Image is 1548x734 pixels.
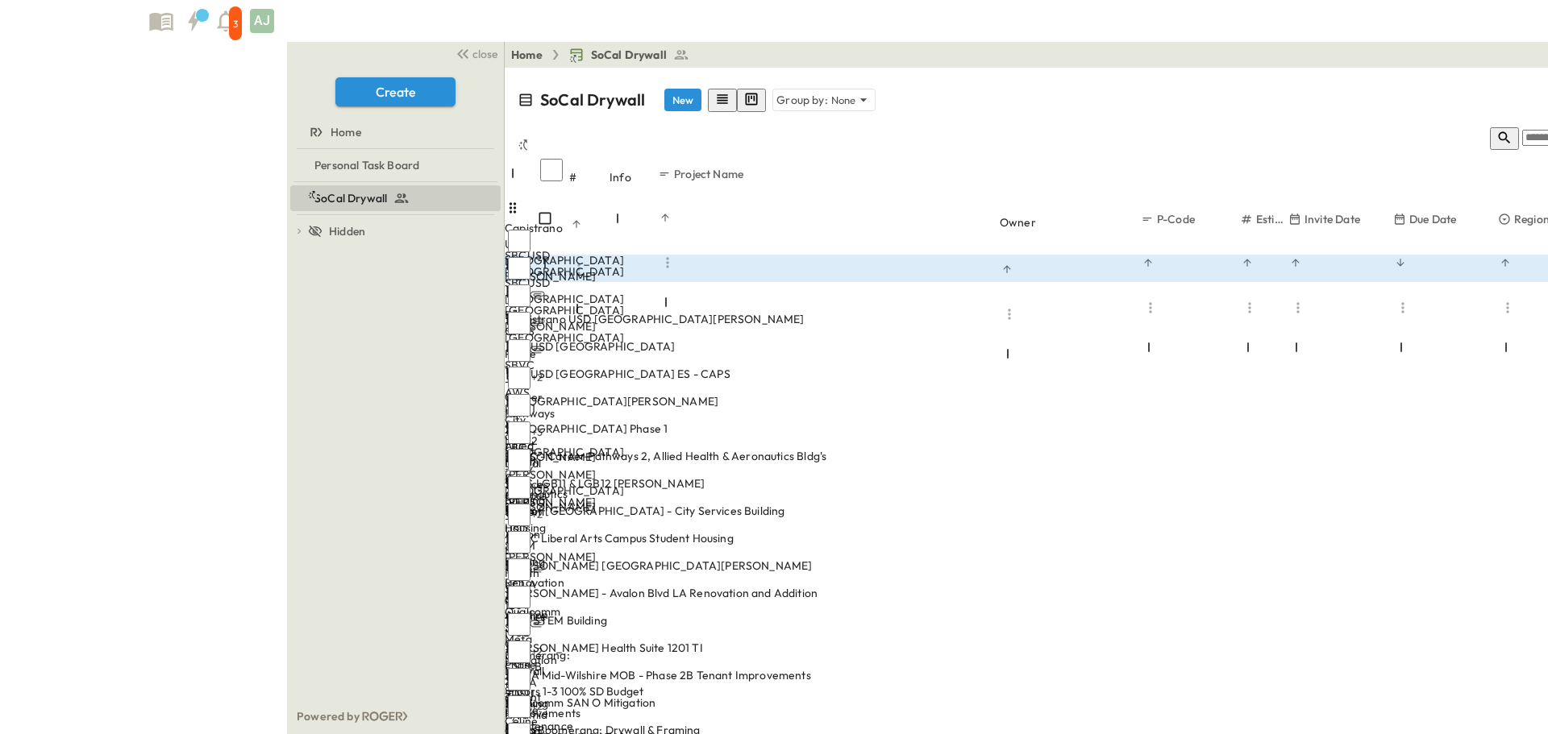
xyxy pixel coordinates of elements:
[331,124,361,140] span: Home
[508,695,531,718] input: Select row
[508,449,531,471] input: Select row
[508,421,668,437] span: [GEOGRAPHIC_DATA] Phase 1
[610,155,658,200] div: Info
[508,257,531,280] input: Select row
[250,9,274,33] div: AJ
[508,530,734,546] span: LBCC Liberal Arts Campus Student Housing
[287,699,504,734] div: Powered by
[508,641,531,663] input: Select row
[335,77,456,106] button: Create
[472,46,497,62] span: close
[569,155,610,200] div: #
[831,92,856,108] p: None
[505,467,537,515] div: [PERSON_NAME] [GEOGRAPHIC_DATA][PERSON_NAME]
[508,585,818,601] span: [PERSON_NAME] - Avalon Blvd LA Renovation and Addition
[708,89,737,112] button: row view
[505,494,537,623] div: [PERSON_NAME] - Avalon Blvd LA Renovation and Addition
[508,612,607,628] span: USD STEM Building
[508,695,655,711] span: Qualcomm SAN O Mitigation
[508,476,531,499] input: Select row
[540,89,645,111] p: SoCal Drywall
[591,47,667,63] span: SoCal Drywall
[674,166,743,182] p: Project Name
[329,223,365,239] span: Hidden
[290,185,501,211] div: test
[290,152,501,178] div: test
[508,504,531,526] input: Select row
[508,311,805,327] span: Capistrano USD [GEOGRAPHIC_DATA][PERSON_NAME]
[505,247,537,280] div: SBCUSD [GEOGRAPHIC_DATA]
[508,613,531,636] input: Select row
[508,667,843,699] span: UCLA Mid-Wilshire MOB - Phase 2B Tenant Improvements Floors 1-3 100% SD Budget
[508,558,812,574] span: [PERSON_NAME] [GEOGRAPHIC_DATA][PERSON_NAME]
[508,668,531,690] input: Select row
[233,18,238,31] p: 3
[540,159,563,181] input: Select all rows
[505,603,537,668] div: Qualcomm SAN O Mitigation
[508,503,785,519] span: City of [GEOGRAPHIC_DATA] - City Services Building
[508,393,718,409] span: [GEOGRAPHIC_DATA][PERSON_NAME]
[508,558,531,581] input: Select row
[508,366,730,382] span: SBCUSD [GEOGRAPHIC_DATA] ES - CAPS
[19,4,144,38] img: 6c363589ada0b36f064d841b69d3a419a338230e66bb0a533688fa5cc3e9e735.png
[508,312,531,334] input: Select row
[508,640,703,656] span: [PERSON_NAME] Health Suite 1201 TI
[505,549,537,629] div: [PERSON_NAME] Health Suite 1201 TI
[508,475,705,491] span: AWS LGB11 & LGB12 [PERSON_NAME]
[505,275,537,339] div: SBCUSD [GEOGRAPHIC_DATA] ES - CAPS
[508,531,531,554] input: Select row
[508,230,531,252] input: Select row
[508,421,531,444] input: Select row
[737,89,766,112] button: kanban view
[508,367,531,389] input: Select row
[508,284,531,307] input: Select row
[314,190,387,206] span: SoCal Drywall
[508,448,826,464] span: SBVC - Career Pathways 2, Allied Health & Aeronautics Bldg's
[508,339,531,362] input: Select row
[508,338,675,355] span: SBCUSD [GEOGRAPHIC_DATA]
[708,89,766,112] div: table view
[664,89,701,111] button: New
[508,586,531,608] input: Select row
[198,31,206,43] h6: 2
[505,220,537,284] div: Capistrano USD [GEOGRAPHIC_DATA][PERSON_NAME]
[314,157,419,173] span: Personal Task Board
[776,92,828,108] p: Group by:
[511,47,543,63] a: Home
[508,394,531,417] input: Select row
[511,47,699,63] nav: breadcrumbs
